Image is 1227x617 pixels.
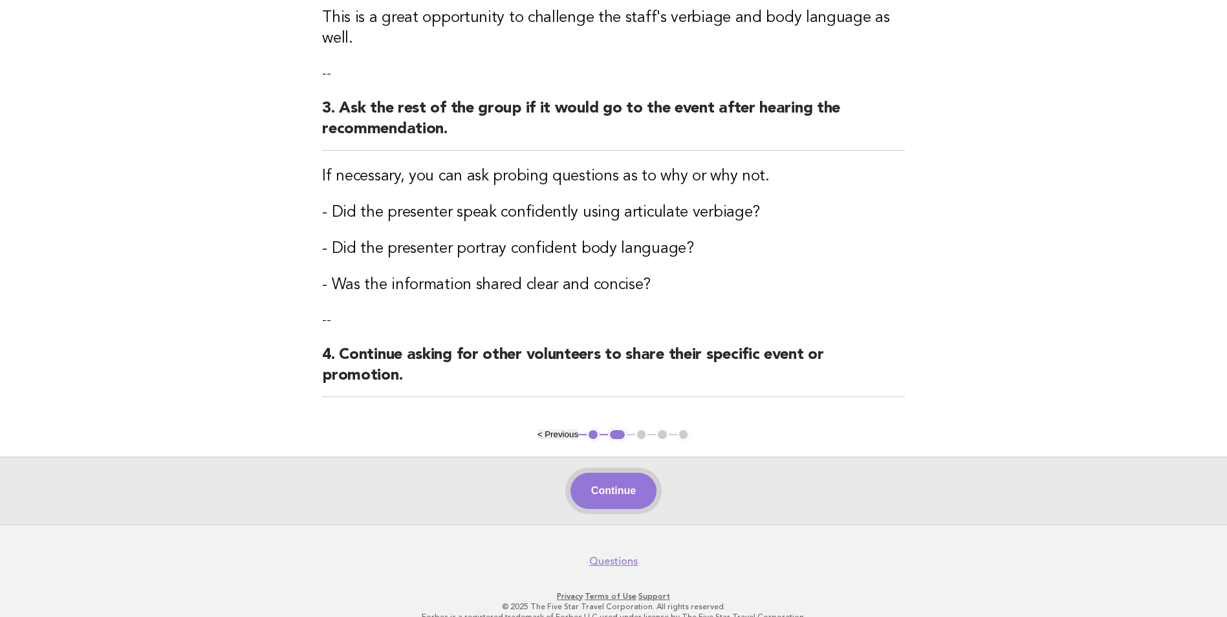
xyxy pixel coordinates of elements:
[218,601,1010,612] p: © 2025 The Five Star Travel Corporation. All rights reserved.
[322,65,905,83] p: --
[322,239,905,259] h3: - Did the presenter portray confident body language?
[322,275,905,296] h3: - Was the information shared clear and concise?
[587,428,600,441] button: 1
[570,473,657,509] button: Continue
[322,311,905,329] p: --
[218,591,1010,601] p: · ·
[322,166,905,187] h3: If necessary, you can ask probing questions as to why or why not.
[557,592,583,601] a: Privacy
[537,429,578,439] button: < Previous
[608,428,627,441] button: 2
[638,592,670,601] a: Support
[322,98,905,151] h2: 3. Ask the rest of the group if it would go to the event after hearing the recommendation.
[585,592,636,601] a: Terms of Use
[322,345,905,397] h2: 4. Continue asking for other volunteers to share their specific event or promotion.
[589,555,638,568] a: Questions
[322,8,905,49] h3: This is a great opportunity to challenge the staff's verbiage and body language as well.
[322,202,905,223] h3: - Did the presenter speak confidently using articulate verbiage?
